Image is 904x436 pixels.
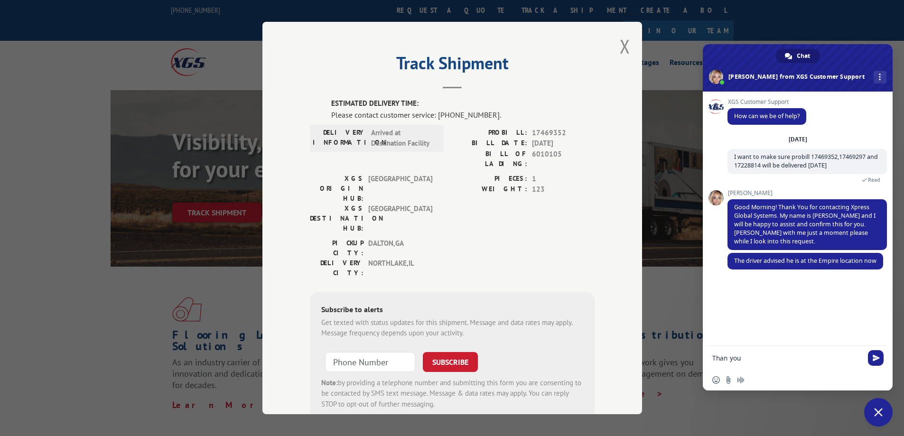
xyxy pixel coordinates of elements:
[727,99,806,105] span: XGS Customer Support
[712,354,862,362] textarea: Compose your message...
[868,350,884,366] span: Send
[734,257,876,265] span: The driver advised he is at the Empire location now
[368,258,432,278] span: NORTHLAKE , IL
[532,138,595,149] span: [DATE]
[712,376,720,384] span: Insert an emoji
[331,98,595,109] label: ESTIMATED DELIVERY TIME:
[864,398,893,427] div: Close chat
[737,376,745,384] span: Audio message
[452,128,527,139] label: PROBILL:
[452,138,527,149] label: BILL DATE:
[310,56,595,74] h2: Track Shipment
[368,204,432,233] span: [GEOGRAPHIC_DATA]
[452,184,527,195] label: WEIGHT:
[532,128,595,139] span: 17469352
[313,128,366,149] label: DELIVERY INFORMATION:
[310,204,363,233] label: XGS DESTINATION HUB:
[734,203,876,245] span: Good Morning! Thank You for contacting Xpress Global Systems. My name is [PERSON_NAME] and I will...
[797,49,810,63] span: Chat
[368,238,432,258] span: DALTON , GA
[321,317,583,339] div: Get texted with status updates for this shipment. Message and data rates may apply. Message frequ...
[325,352,415,372] input: Phone Number
[725,376,732,384] span: Send a file
[789,137,807,142] div: [DATE]
[321,304,583,317] div: Subscribe to alerts
[727,190,887,196] span: [PERSON_NAME]
[371,128,435,149] span: Arrived at Destination Facility
[452,174,527,185] label: PIECES:
[423,352,478,372] button: SUBSCRIBE
[532,174,595,185] span: 1
[331,109,595,121] div: Please contact customer service: [PHONE_NUMBER].
[620,34,630,59] button: Close modal
[321,378,583,410] div: by providing a telephone number and submitting this form you are consenting to be contacted by SM...
[452,149,527,169] label: BILL OF LADING:
[321,378,338,387] strong: Note:
[734,112,800,120] span: How can we be of help?
[532,184,595,195] span: 123
[868,176,880,183] span: Read
[368,174,432,204] span: [GEOGRAPHIC_DATA]
[532,149,595,169] span: 6010105
[310,258,363,278] label: DELIVERY CITY:
[776,49,820,63] div: Chat
[734,153,878,169] span: I want to make sure probill 17469352,17469297 and 17228814 will be delivered [DATE]
[310,174,363,204] label: XGS ORIGIN HUB:
[874,71,886,83] div: More channels
[310,238,363,258] label: PICKUP CITY:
